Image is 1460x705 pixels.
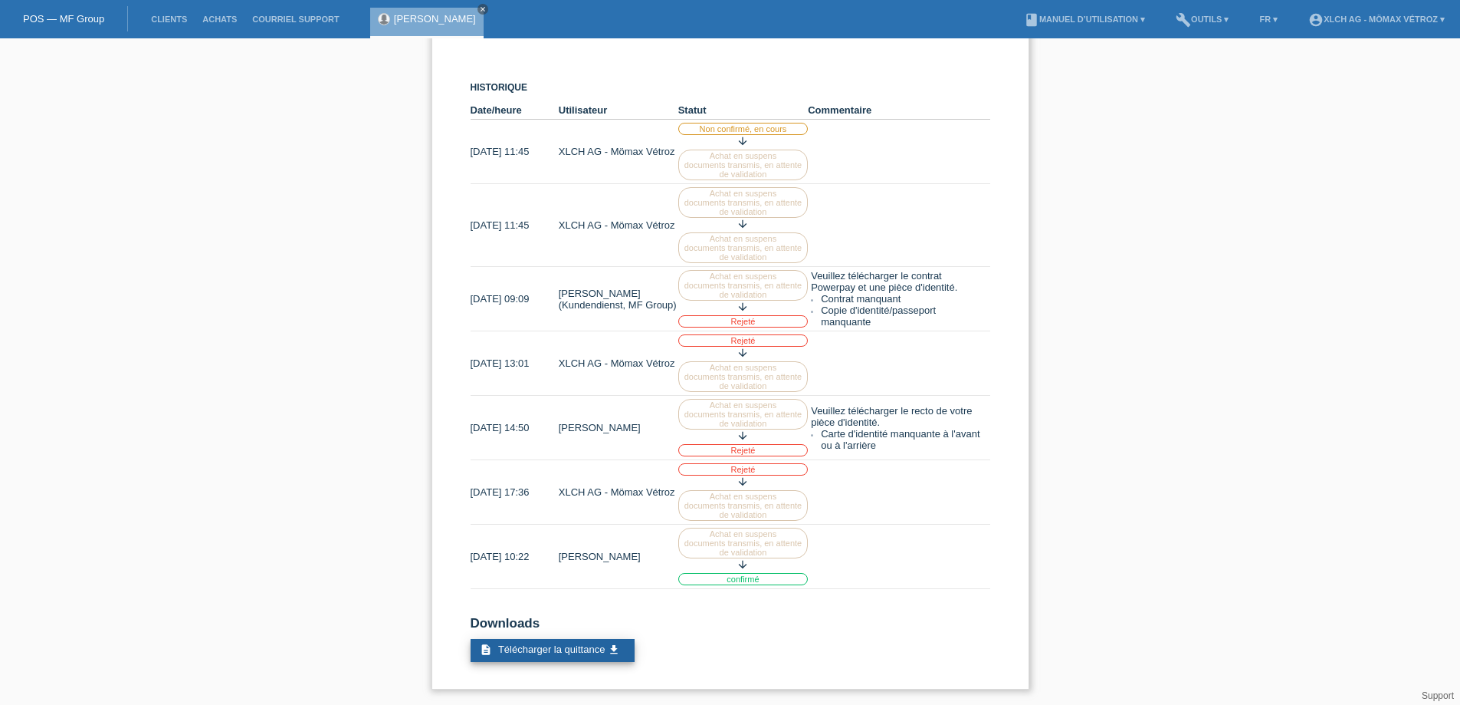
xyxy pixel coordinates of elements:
label: Achat en suspens documents transmis, en attente de validation [678,150,809,180]
td: [DATE] 10:22 [471,525,559,589]
a: close [477,4,488,15]
i: get_app [608,644,620,656]
label: Achat en suspens documents transmis, en attente de validation [678,399,809,430]
label: Achat en suspens documents transmis, en attente de validation [678,361,809,392]
td: [PERSON_NAME] [559,525,678,589]
i: arrow_downward [737,430,749,442]
h3: Historique [471,82,990,94]
i: arrow_downward [737,301,749,313]
a: description Télécharger la quittance get_app [471,639,635,662]
td: [DATE] 13:01 [471,331,559,396]
i: account_circle [1308,12,1324,28]
td: XLCH AG - Mömax Vétroz [559,460,678,525]
label: Achat en suspens documents transmis, en attente de validation [678,187,809,218]
label: Rejeté [678,334,809,347]
a: buildOutils ▾ [1168,15,1236,24]
th: Utilisateur [559,101,678,120]
a: Support [1422,690,1454,701]
h2: Downloads [471,616,990,639]
label: Achat en suspens documents transmis, en attente de validation [678,270,809,301]
i: arrow_downward [737,135,749,147]
th: Commentaire [808,101,989,120]
a: Clients [143,15,195,24]
td: Veuillez télécharger le recto de votre pièce d'identité. [808,396,989,460]
label: confirmé [678,573,809,585]
a: Courriel Support [244,15,346,24]
label: Rejeté [678,315,809,328]
a: FR ▾ [1252,15,1286,24]
label: Achat en suspens documents transmis, en attente de validation [678,232,809,263]
a: POS — MF Group [23,13,104,25]
label: Achat en suspens documents transmis, en attente de validation [678,528,809,558]
i: description [480,644,492,656]
i: arrow_downward [737,558,749,571]
a: [PERSON_NAME] [394,13,476,25]
li: Contrat manquant [821,293,986,305]
td: XLCH AG - Mömax Vétroz [559,331,678,396]
label: Achat en suspens documents transmis, en attente de validation [678,490,809,521]
label: Rejeté [678,444,809,456]
i: arrow_downward [737,218,749,230]
th: Statut [678,101,809,120]
td: Veuillez télécharger le contrat Powerpay et une pièce d'identité. [808,267,989,331]
label: Rejeté [678,463,809,476]
i: arrow_downward [737,476,749,488]
td: [DATE] 09:09 [471,267,559,331]
span: Télécharger la quittance [498,644,605,655]
td: [DATE] 11:45 [471,184,559,267]
td: [DATE] 14:50 [471,396,559,460]
i: close [479,5,487,13]
td: XLCH AG - Mömax Vétroz [559,184,678,267]
a: Achats [195,15,244,24]
a: account_circleXLCH AG - Mömax Vétroz ▾ [1301,15,1452,24]
td: [PERSON_NAME] [559,396,678,460]
i: build [1176,12,1191,28]
td: [PERSON_NAME] (Kundendienst, MF Group) [559,267,678,331]
td: XLCH AG - Mömax Vétroz [559,120,678,184]
a: bookManuel d’utilisation ▾ [1016,15,1153,24]
i: book [1024,12,1039,28]
th: Date/heure [471,101,559,120]
td: [DATE] 17:36 [471,460,559,525]
i: arrow_downward [737,347,749,359]
label: Non confirmé, en cours [678,123,809,135]
li: Carte d'identité manquante à l'avant ou à l'arrière [821,428,986,451]
td: [DATE] 11:45 [471,120,559,184]
li: Copie d'identité/passeport manquante [821,305,986,328]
